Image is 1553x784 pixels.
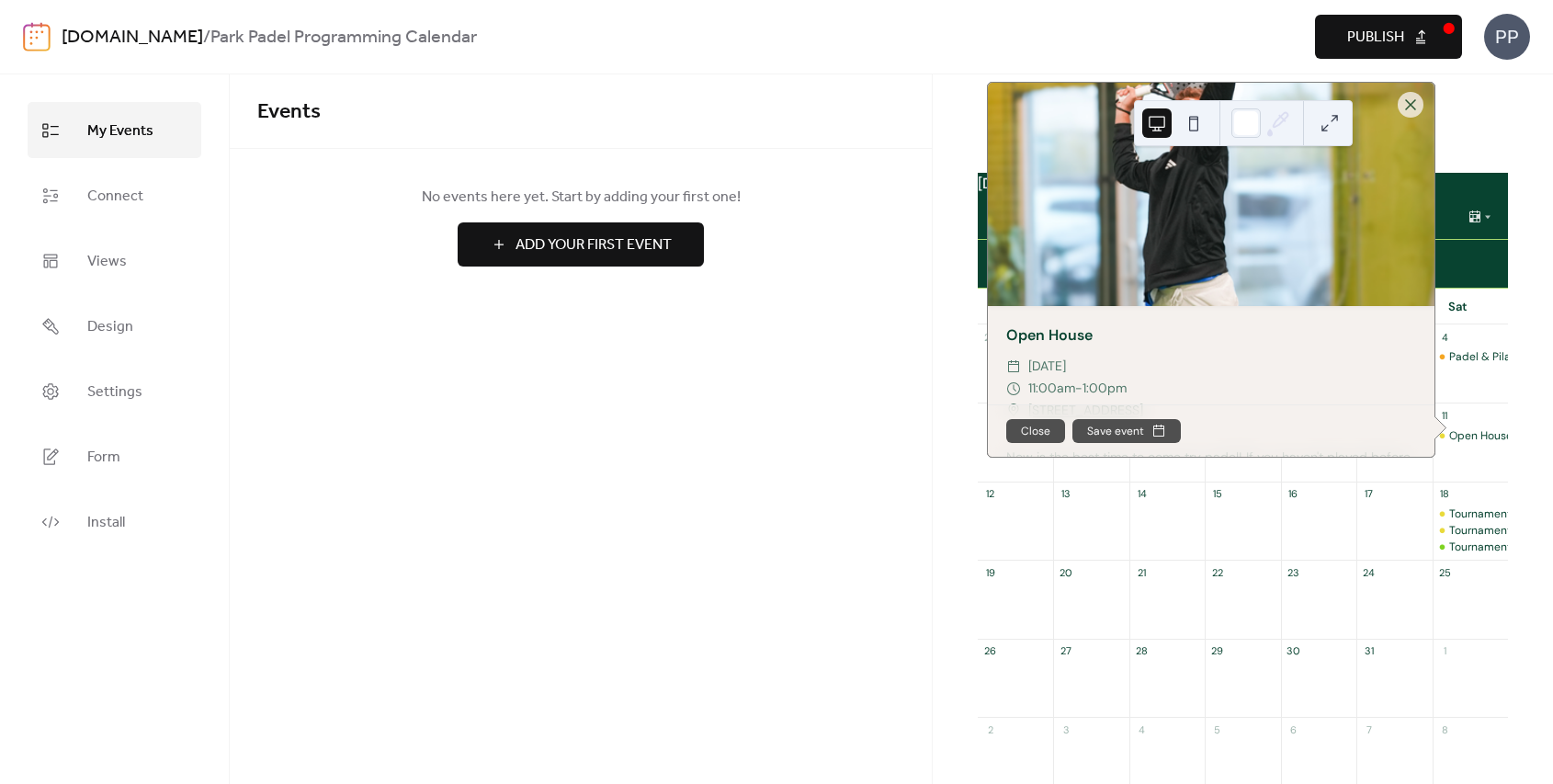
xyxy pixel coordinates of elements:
[983,487,997,501] div: 12
[983,330,997,344] div: 28
[1059,644,1072,658] div: 27
[28,363,201,419] a: Settings
[1210,644,1224,658] div: 29
[1075,378,1083,400] span: -
[1210,722,1224,736] div: 5
[1362,487,1376,501] div: 17
[1006,378,1021,400] div: ​
[1362,565,1376,579] div: 24
[1287,565,1300,579] div: 23
[1315,15,1462,59] button: Publish
[210,20,477,55] b: Park Padel Programming Calendar
[983,565,997,579] div: 19
[978,173,1508,195] div: [DATE]
[983,644,997,658] div: 26
[1287,644,1300,658] div: 30
[1210,565,1224,579] div: 22
[458,222,704,267] button: Add Your First Event
[1059,722,1072,736] div: 3
[1433,523,1508,539] div: Tournament: Low Intermediate to Mid Intermediate (2.60 - 3.79)
[1287,487,1300,501] div: 16
[1449,428,1513,444] div: Open House
[1433,506,1508,522] div: Tournament: High Intermediate to Low Advanced (3.80 - 4.99)
[1083,378,1127,400] span: 1:00pm
[1433,349,1508,365] div: Padel & Pilates Member Event
[1006,400,1021,422] div: ​
[87,312,133,341] span: Design
[1347,27,1404,49] span: Publish
[87,247,127,276] span: Views
[1135,487,1149,501] div: 14
[1484,14,1530,60] div: PP
[87,378,142,406] span: Settings
[516,234,672,256] span: Add Your First Event
[983,722,997,736] div: 2
[87,443,120,472] span: Form
[203,20,210,55] b: /
[983,408,997,422] div: 5
[28,167,201,223] a: Connect
[28,233,201,289] a: Views
[257,187,904,209] span: No events here yet. Start by adding your first one!
[257,92,321,132] span: Events
[1006,419,1065,443] button: Close
[257,222,904,267] a: Add Your First Event
[87,508,125,537] span: Install
[28,494,201,550] a: Install
[87,182,143,210] span: Connect
[1072,419,1181,443] button: Save event
[1135,722,1149,736] div: 4
[1135,644,1149,658] div: 28
[1438,565,1452,579] div: 25
[1028,356,1066,378] span: [DATE]
[1059,487,1072,501] div: 13
[1433,428,1508,444] div: Open House
[1028,400,1143,422] a: [STREET_ADDRESS]
[62,20,203,55] a: [DOMAIN_NAME]
[1135,565,1149,579] div: 21
[28,102,201,158] a: My Events
[1210,487,1224,501] div: 15
[1028,378,1075,400] span: 11:00am
[87,117,153,145] span: My Events
[1438,487,1452,501] div: 18
[28,428,201,484] a: Form
[1059,565,1072,579] div: 20
[1362,644,1376,658] div: 31
[1362,722,1376,736] div: 7
[23,22,51,51] img: logo
[1433,540,1508,555] div: Tournament: Mid Beginner to High Beginner (1.60 -
[988,324,1434,347] div: Open House
[1006,356,1021,378] div: ​
[1438,722,1452,736] div: 8
[1287,722,1300,736] div: 6
[1422,289,1493,325] div: Sat
[1438,644,1452,658] div: 1
[28,298,201,354] a: Design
